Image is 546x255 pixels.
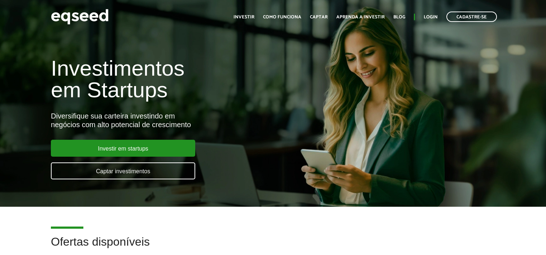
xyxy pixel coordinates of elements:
[51,162,195,179] a: Captar investimentos
[233,15,254,19] a: Investir
[51,112,313,129] div: Diversifique sua carteira investindo em negócios com alto potencial de crescimento
[263,15,301,19] a: Como funciona
[51,7,109,26] img: EqSeed
[393,15,405,19] a: Blog
[51,58,313,101] h1: Investimentos em Startups
[446,12,497,22] a: Cadastre-se
[424,15,438,19] a: Login
[310,15,328,19] a: Captar
[51,140,195,157] a: Investir em startups
[336,15,385,19] a: Aprenda a investir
